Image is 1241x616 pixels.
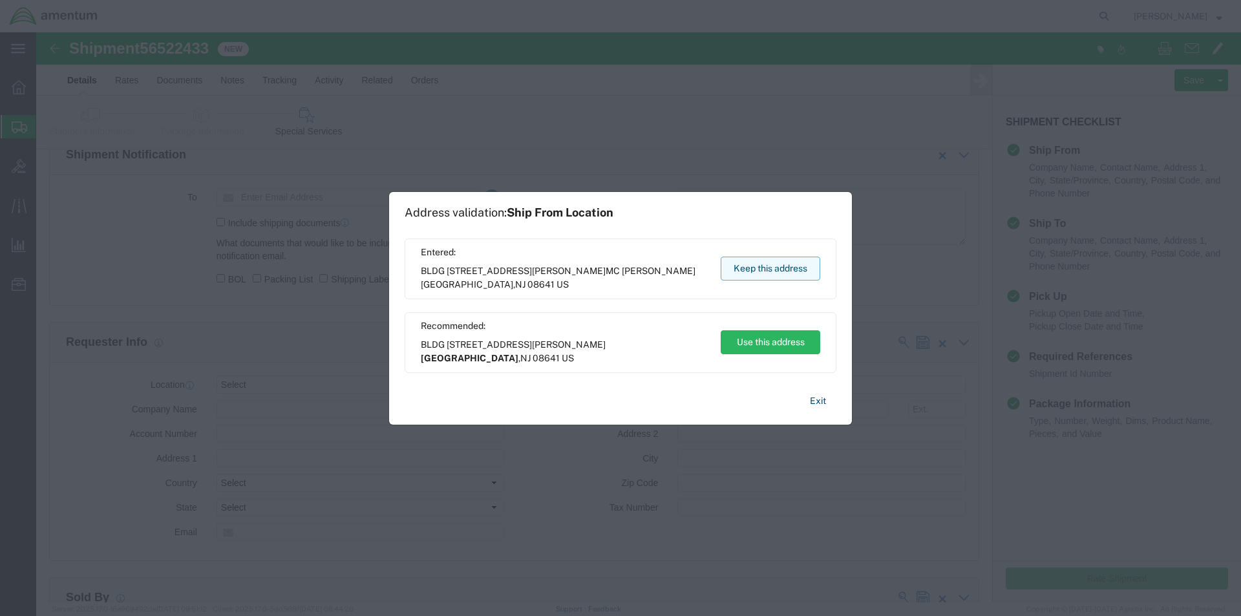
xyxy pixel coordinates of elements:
[421,353,518,363] span: [GEOGRAPHIC_DATA]
[533,353,560,363] span: 08641
[421,246,708,259] span: Entered:
[721,257,820,281] button: Keep this address
[562,353,574,363] span: US
[405,206,613,220] h1: Address validation:
[800,390,836,412] button: Exit
[421,319,708,333] span: Recommended:
[527,279,555,290] span: 08641
[557,279,569,290] span: US
[421,338,708,365] span: BLDG [STREET_ADDRESS][PERSON_NAME] ,
[421,266,695,290] span: MC [PERSON_NAME][GEOGRAPHIC_DATA]
[515,279,525,290] span: NJ
[721,330,820,354] button: Use this address
[520,353,531,363] span: NJ
[507,206,613,219] span: Ship From Location
[421,264,708,292] span: BLDG [STREET_ADDRESS][PERSON_NAME] ,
